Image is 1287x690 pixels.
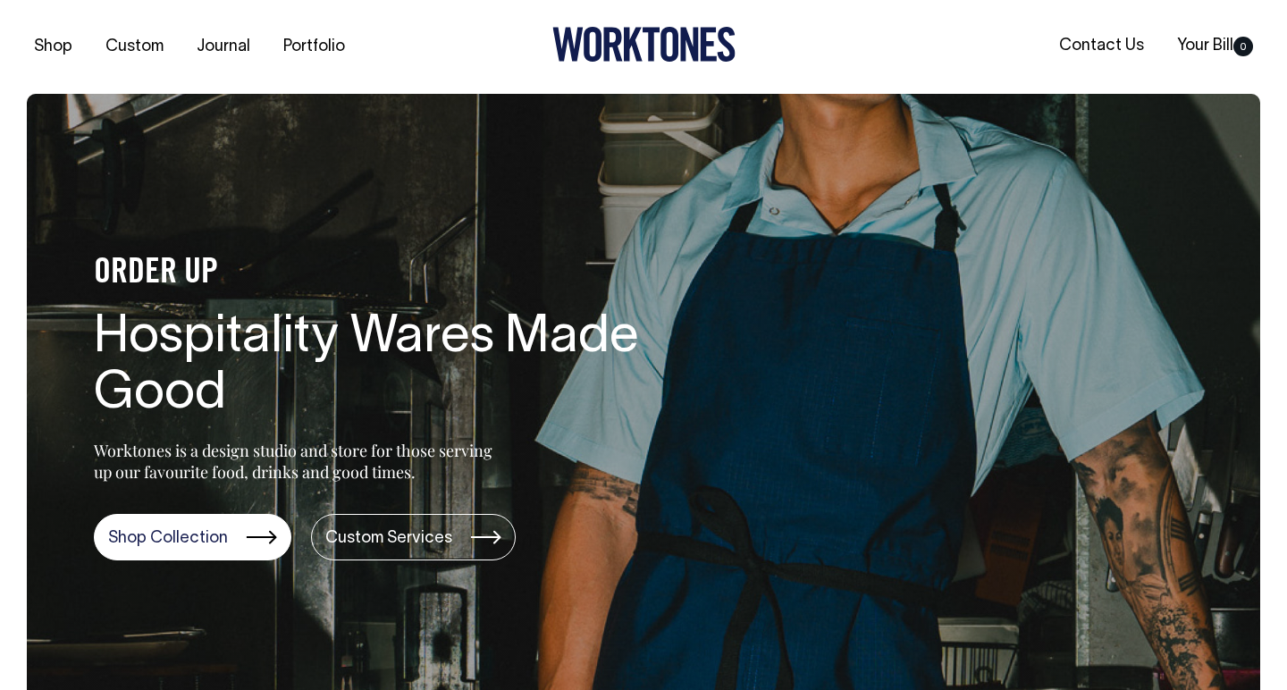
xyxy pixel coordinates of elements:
h1: Hospitality Wares Made Good [94,310,666,425]
a: Journal [189,32,257,62]
h4: ORDER UP [94,255,666,292]
a: Custom [98,32,171,62]
a: Portfolio [276,32,352,62]
span: 0 [1233,37,1253,56]
a: Contact Us [1052,31,1151,61]
a: Custom Services [311,514,516,560]
a: Shop [27,32,80,62]
p: Worktones is a design studio and store for those serving up our favourite food, drinks and good t... [94,440,500,483]
a: Shop Collection [94,514,291,560]
a: Your Bill0 [1170,31,1260,61]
